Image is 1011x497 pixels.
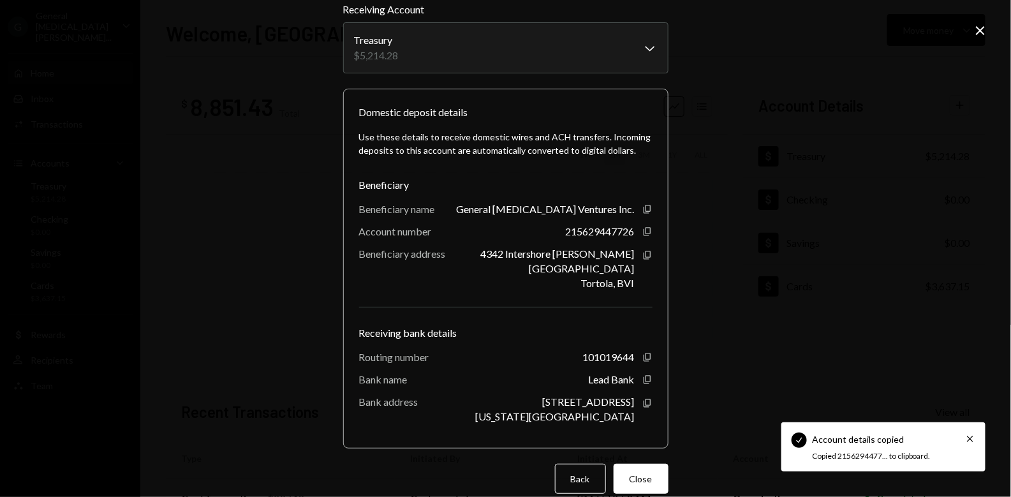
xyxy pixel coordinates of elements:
[589,373,635,385] div: Lead Bank
[359,130,653,157] div: Use these details to receive domestic wires and ACH transfers. Incoming deposits to this account ...
[583,351,635,363] div: 101019644
[812,433,904,446] div: Account details copied
[555,464,606,494] button: Back
[359,105,468,120] div: Domestic deposit details
[529,262,635,274] div: [GEOGRAPHIC_DATA]
[614,464,668,494] button: Close
[476,410,635,422] div: [US_STATE][GEOGRAPHIC_DATA]
[481,248,635,260] div: 4342 Intershore [PERSON_NAME]
[566,225,635,237] div: 215629447726
[812,451,947,462] div: Copied 2156294477... to clipboard.
[359,351,429,363] div: Routing number
[359,203,435,215] div: Beneficiary name
[543,396,635,408] div: [STREET_ADDRESS]
[359,248,446,260] div: Beneficiary address
[343,22,668,73] button: Receiving Account
[359,325,653,341] div: Receiving bank details
[359,373,408,385] div: Bank name
[457,203,635,215] div: General [MEDICAL_DATA] Ventures Inc.
[359,177,653,193] div: Beneficiary
[359,225,432,237] div: Account number
[581,277,635,289] div: Tortola, BVI
[359,396,418,408] div: Bank address
[343,2,668,17] label: Receiving Account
